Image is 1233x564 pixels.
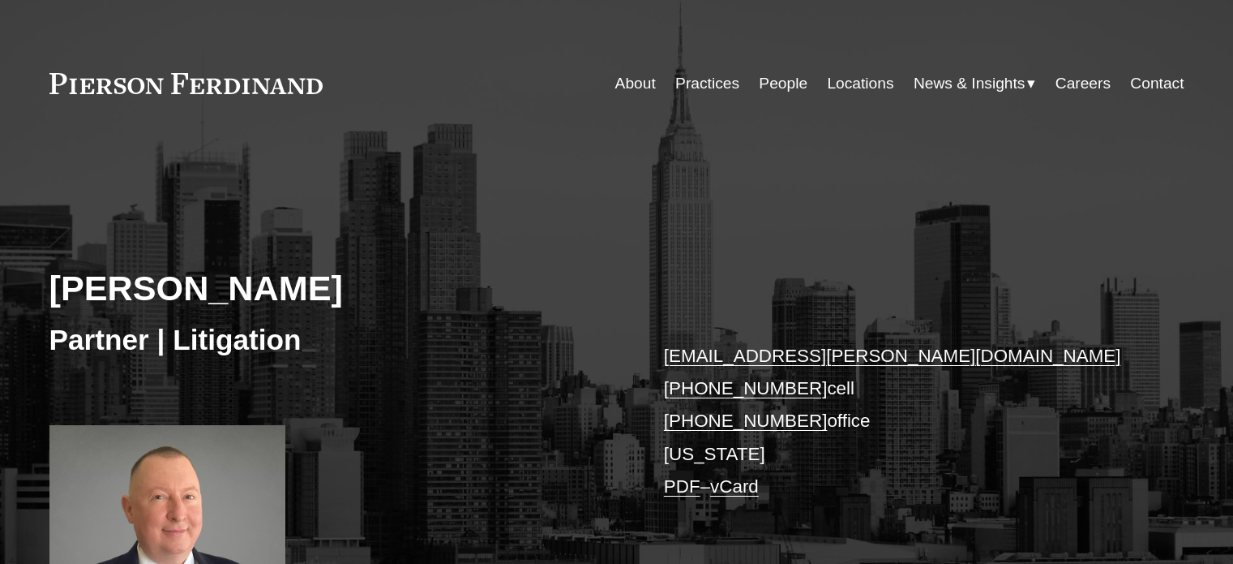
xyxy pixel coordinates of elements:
[759,68,807,99] a: People
[1130,68,1184,99] a: Contact
[664,378,828,398] a: [PHONE_NUMBER]
[914,68,1036,99] a: folder dropdown
[664,476,700,497] a: PDF
[664,411,828,431] a: [PHONE_NUMBER]
[827,68,893,99] a: Locations
[914,70,1025,98] span: News & Insights
[675,68,739,99] a: Practices
[664,340,1137,504] p: cell office [US_STATE] –
[49,322,617,358] h3: Partner | Litigation
[664,346,1121,366] a: [EMAIL_ADDRESS][PERSON_NAME][DOMAIN_NAME]
[615,68,656,99] a: About
[710,476,759,497] a: vCard
[1055,68,1111,99] a: Careers
[49,267,617,309] h2: [PERSON_NAME]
